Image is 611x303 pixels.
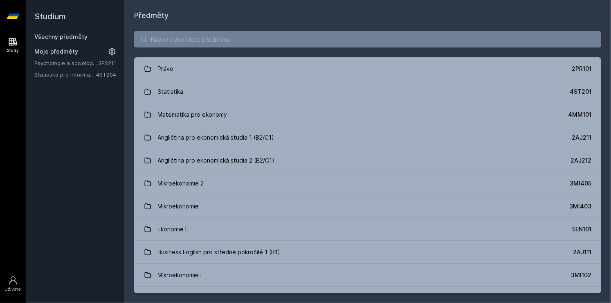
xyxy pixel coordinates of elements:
div: 4ST201 [570,88,591,96]
div: 5EN101 [572,225,591,233]
div: 2PR101 [572,65,591,73]
span: Moje předměty [34,47,78,56]
h1: Předměty [134,10,601,21]
a: Právo 2PR101 [134,57,601,80]
div: 2AJ211 [572,133,591,142]
input: Název nebo ident předmětu… [134,31,601,47]
a: Angličtina pro ekonomická studia 2 (B2/C1) 2AJ212 [134,149,601,172]
a: Mikroekonomie 3MI403 [134,195,601,218]
div: 3MI403 [569,202,591,210]
div: Business English pro středně pokročilé 1 (B1) [158,244,281,260]
div: Mikroekonomie 2 [158,175,204,192]
a: Mikroekonomie 2 3MI405 [134,172,601,195]
a: Všechny předměty [34,33,88,40]
a: 4ST204 [96,71,116,78]
a: Psychologie a sociologie řízení [34,59,98,67]
div: 2AJ212 [571,156,591,165]
a: Uživatel [2,271,25,296]
a: Business English pro středně pokročilé 1 (B1) 2AJ111 [134,241,601,264]
div: Study [7,47,19,54]
a: Statistika pro informatiky [34,70,96,79]
a: 3PS211 [98,60,116,66]
div: Právo [158,61,174,77]
div: Uživatel [4,286,22,292]
div: Mikroekonomie I [158,267,202,283]
div: 2AJ111 [573,248,591,256]
a: Matematika pro ekonomy 4MM101 [134,103,601,126]
div: Statistika [158,84,184,100]
div: 3MI405 [570,179,591,188]
div: Matematika pro ekonomy [158,106,227,123]
a: Study [2,33,25,58]
div: 3MI102 [571,271,591,279]
div: Angličtina pro ekonomická studia 2 (B2/C1) [158,152,275,169]
div: 4MM101 [568,111,591,119]
div: Ekonomie I. [158,221,189,237]
a: Mikroekonomie I 3MI102 [134,264,601,287]
a: Ekonomie I. 5EN101 [134,218,601,241]
div: Mikroekonomie [158,198,199,215]
a: Statistika 4ST201 [134,80,601,103]
a: Angličtina pro ekonomická studia 1 (B2/C1) 2AJ211 [134,126,601,149]
div: Angličtina pro ekonomická studia 1 (B2/C1) [158,129,274,146]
